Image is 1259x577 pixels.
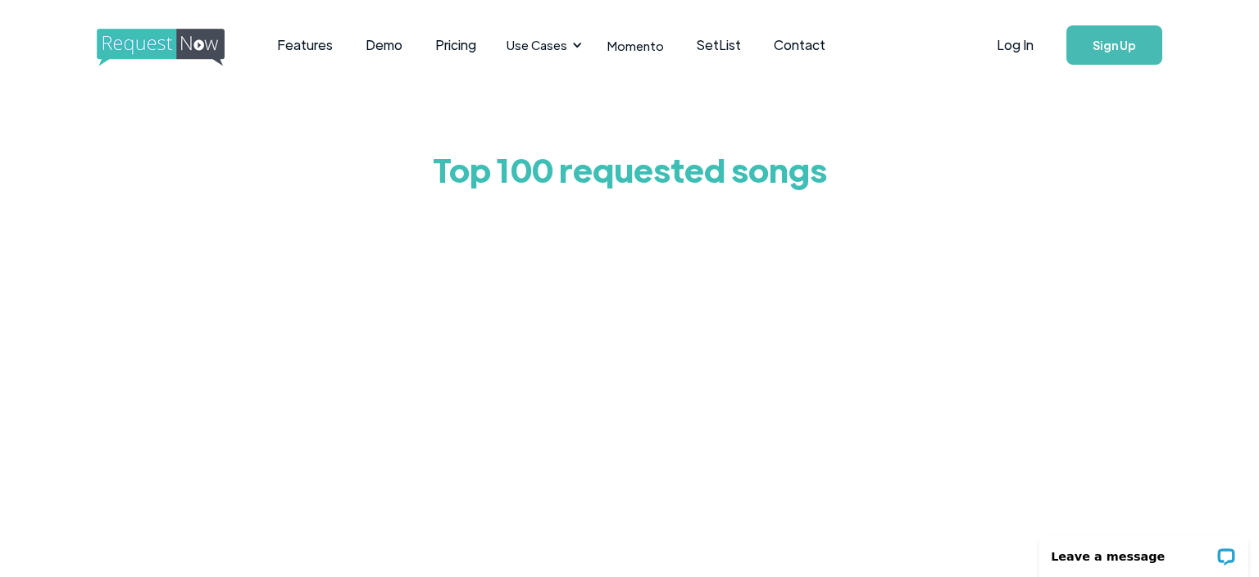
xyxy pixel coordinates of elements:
[261,20,349,70] a: Features
[497,20,587,70] div: Use Cases
[507,36,567,54] div: Use Cases
[244,136,1015,202] h1: Top 100 requested songs
[1029,525,1259,577] iframe: LiveChat chat widget
[97,29,220,61] a: home
[680,20,757,70] a: SetList
[980,16,1050,74] a: Log In
[591,21,680,70] a: Momento
[1066,25,1162,65] a: Sign Up
[419,20,493,70] a: Pricing
[97,29,255,66] img: requestnow logo
[349,20,419,70] a: Demo
[757,20,842,70] a: Contact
